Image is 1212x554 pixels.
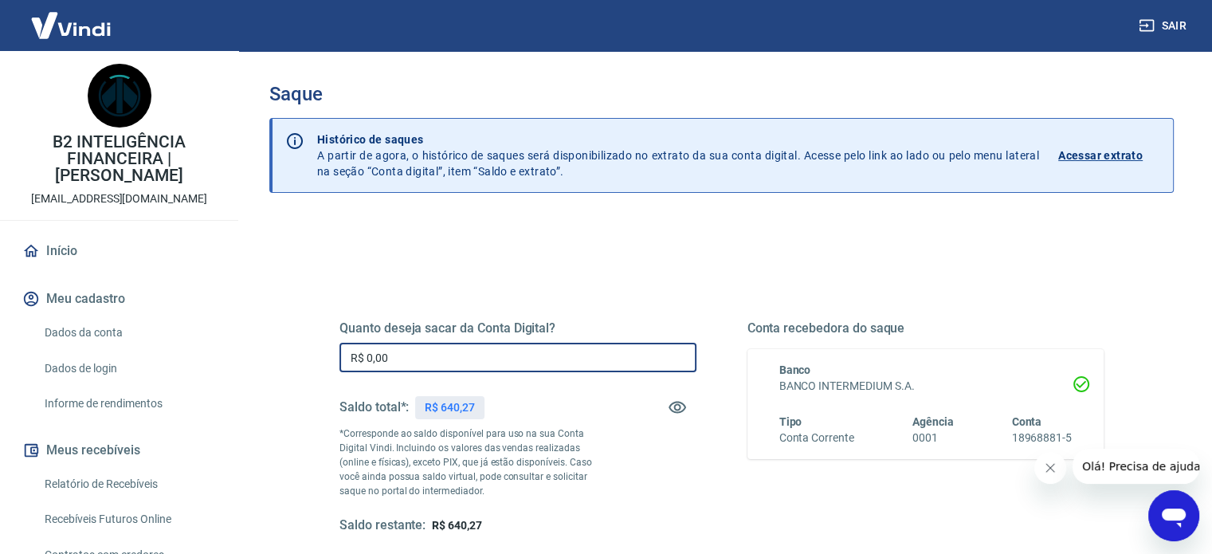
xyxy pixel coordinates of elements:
h6: 0001 [912,430,954,446]
h5: Saldo total*: [339,399,409,415]
a: Informe de rendimentos [38,387,219,420]
h6: BANCO INTERMEDIUM S.A. [779,378,1073,395]
a: Recebíveis Futuros Online [38,503,219,536]
p: Acessar extrato [1058,147,1143,163]
h5: Conta recebedora do saque [747,320,1104,336]
p: B2 INTELIGÊNCIA FINANCEIRA | [PERSON_NAME] [13,134,226,184]
a: Relatório de Recebíveis [38,468,219,501]
p: *Corresponde ao saldo disponível para uso na sua Conta Digital Vindi. Incluindo os valores das ve... [339,426,607,498]
span: Conta [1011,415,1041,428]
p: [EMAIL_ADDRESS][DOMAIN_NAME] [31,191,207,207]
span: Olá! Precisa de ajuda? [10,11,134,24]
a: Início [19,234,219,269]
button: Sair [1136,11,1193,41]
p: A partir de agora, o histórico de saques será disponibilizado no extrato da sua conta digital. Ac... [317,132,1039,179]
iframe: Botão para abrir a janela de mensagens [1148,490,1199,541]
span: Tipo [779,415,802,428]
a: Dados de login [38,352,219,385]
a: Dados da conta [38,316,219,349]
h6: 18968881-5 [1011,430,1072,446]
h5: Saldo restante: [339,517,426,534]
span: R$ 640,27 [432,519,482,532]
p: Histórico de saques [317,132,1039,147]
button: Meu cadastro [19,281,219,316]
button: Meus recebíveis [19,433,219,468]
h3: Saque [269,83,1174,105]
span: Agência [912,415,954,428]
a: Acessar extrato [1058,132,1160,179]
h6: Conta Corrente [779,430,854,446]
span: Banco [779,363,811,376]
iframe: Mensagem da empresa [1073,449,1199,484]
img: Vindi [19,1,123,49]
img: fa8fd884-0de2-4934-a99f-dcb5608da973.jpeg [88,64,151,128]
h5: Quanto deseja sacar da Conta Digital? [339,320,696,336]
iframe: Fechar mensagem [1034,452,1066,484]
p: R$ 640,27 [425,399,475,416]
